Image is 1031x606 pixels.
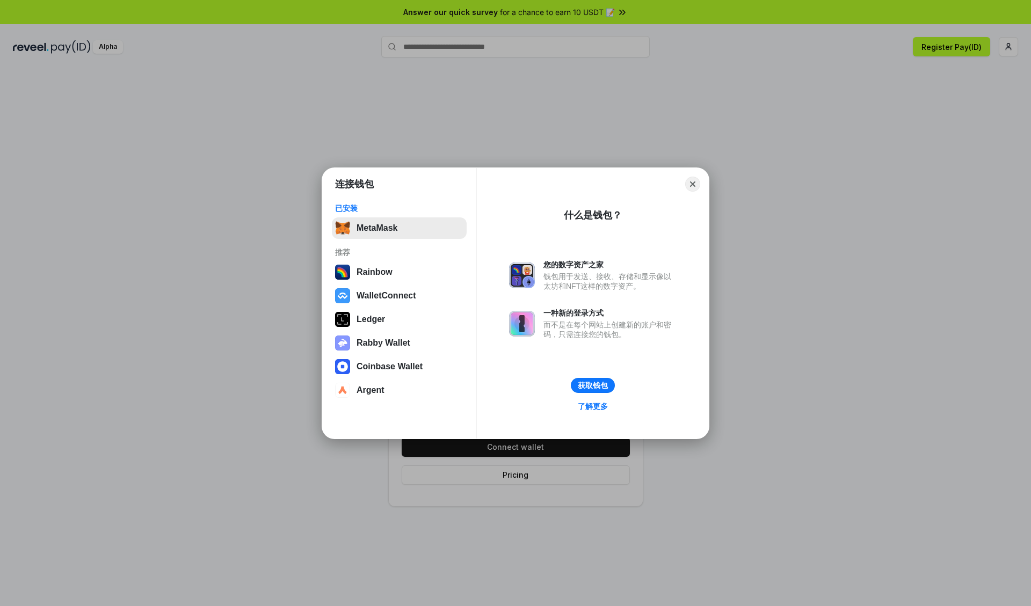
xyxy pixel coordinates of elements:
[357,223,397,233] div: MetaMask
[332,309,467,330] button: Ledger
[332,285,467,306] button: WalletConnect
[564,209,622,222] div: 什么是钱包？
[357,362,423,371] div: Coinbase Wallet
[543,260,677,269] div: 您的数字资产之家
[335,247,463,257] div: 推荐
[335,203,463,213] div: 已安装
[335,359,350,374] img: svg+xml,%3Csvg%20width%3D%2228%22%20height%3D%2228%22%20viewBox%3D%220%200%2028%2028%22%20fill%3D...
[335,335,350,351] img: svg+xml,%3Csvg%20xmlns%3D%22http%3A%2F%2Fwww.w3.org%2F2000%2Fsvg%22%20fill%3D%22none%22%20viewBox...
[509,311,535,337] img: svg+xml,%3Csvg%20xmlns%3D%22http%3A%2F%2Fwww.w3.org%2F2000%2Fsvg%22%20fill%3D%22none%22%20viewBox...
[543,308,677,318] div: 一种新的登录方式
[335,221,350,236] img: svg+xml,%3Csvg%20fill%3D%22none%22%20height%3D%2233%22%20viewBox%3D%220%200%2035%2033%22%20width%...
[357,315,385,324] div: Ledger
[578,401,608,411] div: 了解更多
[335,178,374,191] h1: 连接钱包
[335,288,350,303] img: svg+xml,%3Csvg%20width%3D%2228%22%20height%3D%2228%22%20viewBox%3D%220%200%2028%2028%22%20fill%3D...
[509,262,535,288] img: svg+xml,%3Csvg%20xmlns%3D%22http%3A%2F%2Fwww.w3.org%2F2000%2Fsvg%22%20fill%3D%22none%22%20viewBox...
[571,399,614,413] a: 了解更多
[357,385,384,395] div: Argent
[335,312,350,327] img: svg+xml,%3Csvg%20xmlns%3D%22http%3A%2F%2Fwww.w3.org%2F2000%2Fsvg%22%20width%3D%2228%22%20height%3...
[543,320,677,339] div: 而不是在每个网站上创建新的账户和密码，只需连接您的钱包。
[357,267,393,277] div: Rainbow
[685,177,700,192] button: Close
[543,272,677,291] div: 钱包用于发送、接收、存储和显示像以太坊和NFT这样的数字资产。
[332,356,467,377] button: Coinbase Wallet
[332,261,467,283] button: Rainbow
[571,378,615,393] button: 获取钱包
[578,381,608,390] div: 获取钱包
[357,291,416,301] div: WalletConnect
[335,383,350,398] img: svg+xml,%3Csvg%20width%3D%2228%22%20height%3D%2228%22%20viewBox%3D%220%200%2028%2028%22%20fill%3D...
[357,338,410,348] div: Rabby Wallet
[332,379,467,401] button: Argent
[332,332,467,354] button: Rabby Wallet
[335,265,350,280] img: svg+xml,%3Csvg%20width%3D%22120%22%20height%3D%22120%22%20viewBox%3D%220%200%20120%20120%22%20fil...
[332,217,467,239] button: MetaMask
